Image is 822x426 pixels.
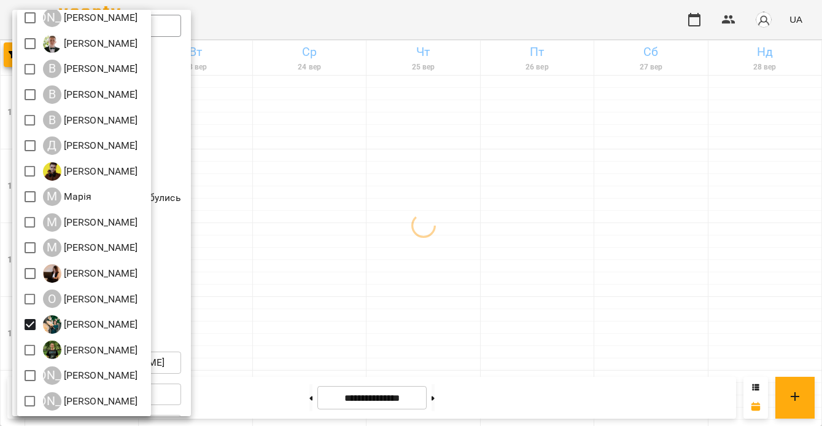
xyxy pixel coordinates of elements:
[61,113,138,128] p: [PERSON_NAME]
[43,60,61,78] div: В
[43,9,138,27] a: [PERSON_NAME] [PERSON_NAME]
[43,392,138,411] div: Ярослав Пташинський
[43,34,138,53] div: Вадим Моргун
[43,60,138,78] div: Владислав Границький
[43,136,61,155] div: Д
[43,213,61,232] div: М
[61,189,92,204] p: Марія
[61,36,138,51] p: [PERSON_NAME]
[61,87,138,102] p: [PERSON_NAME]
[43,315,138,334] a: О [PERSON_NAME]
[43,111,138,129] div: Віталій Кадуха
[43,366,61,385] div: [PERSON_NAME]
[43,341,138,359] a: Р [PERSON_NAME]
[61,368,138,383] p: [PERSON_NAME]
[43,315,138,334] div: Ольга Мизюк
[43,264,138,283] a: Н [PERSON_NAME]
[43,187,92,206] a: М Марія
[43,341,138,359] div: Роман Ованенко
[43,187,92,206] div: Марія
[61,394,138,409] p: [PERSON_NAME]
[43,392,138,411] a: [PERSON_NAME] [PERSON_NAME]
[43,162,138,181] a: Д [PERSON_NAME]
[43,85,138,104] div: Володимир Ярошинський
[43,34,138,53] a: В [PERSON_NAME]
[43,85,61,104] div: В
[43,290,138,308] div: Оксана Кочанова
[43,187,61,206] div: М
[43,264,138,283] div: Надія Шрай
[43,366,138,385] div: Юрій Шпак
[43,34,61,53] img: В
[43,239,61,257] div: М
[43,239,138,257] a: М [PERSON_NAME]
[61,215,138,230] p: [PERSON_NAME]
[43,9,61,27] div: [PERSON_NAME]
[43,315,61,334] img: О
[61,10,138,25] p: [PERSON_NAME]
[61,61,138,76] p: [PERSON_NAME]
[43,239,138,257] div: Михайло Поліщук
[61,164,138,179] p: [PERSON_NAME]
[43,264,61,283] img: Н
[43,366,138,385] a: [PERSON_NAME] [PERSON_NAME]
[43,60,138,78] a: В [PERSON_NAME]
[43,213,138,232] a: М [PERSON_NAME]
[43,392,61,411] div: [PERSON_NAME]
[43,111,61,129] div: В
[43,213,138,232] div: Микита Пономарьов
[43,290,138,308] a: О [PERSON_NAME]
[43,290,61,308] div: О
[61,343,138,358] p: [PERSON_NAME]
[61,138,138,153] p: [PERSON_NAME]
[43,9,138,27] div: Артем Кот
[61,240,138,255] p: [PERSON_NAME]
[43,136,138,155] div: Денис Замрій
[43,111,138,129] a: В [PERSON_NAME]
[43,136,138,155] a: Д [PERSON_NAME]
[43,85,138,104] a: В [PERSON_NAME]
[61,317,138,332] p: [PERSON_NAME]
[43,162,138,181] div: Денис Пущало
[43,341,61,359] img: Р
[61,292,138,307] p: [PERSON_NAME]
[43,162,61,181] img: Д
[61,266,138,281] p: [PERSON_NAME]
